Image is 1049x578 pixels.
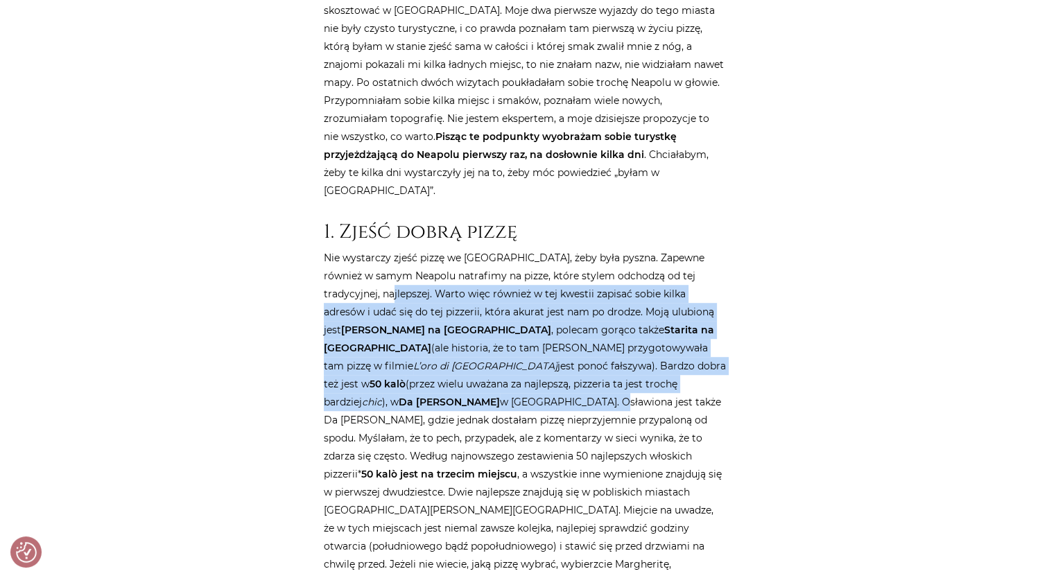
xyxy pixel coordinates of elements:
[16,542,37,563] button: Preferencje co do zgód
[370,378,406,390] strong: 50 kalò
[16,542,37,563] img: Revisit consent button
[413,360,557,372] em: L’oro di [GEOGRAPHIC_DATA]
[361,468,517,480] strong: 50 kalò jest na trzecim miejscu
[341,324,551,336] strong: [PERSON_NAME] na [GEOGRAPHIC_DATA]
[324,130,677,161] strong: Pisząc te podpunkty wyobrażam sobie turystkę przyjeżdżającą do Neapolu pierwszy raz, na dosłownie...
[362,396,382,408] em: chic
[324,220,726,244] h2: 1. Zjeść dobrą pizzę
[399,396,500,408] strong: Da [PERSON_NAME]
